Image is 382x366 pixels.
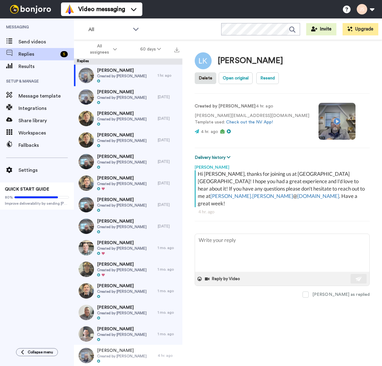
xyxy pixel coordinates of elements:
[97,160,147,165] span: Created by [PERSON_NAME]
[74,237,182,259] a: [PERSON_NAME]Created by [PERSON_NAME]1 mo. ago
[74,280,182,302] a: [PERSON_NAME]Created by [PERSON_NAME]1 mo. ago
[79,175,94,191] img: 7c3b1679-8ff4-4610-938b-7274c620bd65-thumb.jpg
[97,261,147,267] span: [PERSON_NAME]
[87,43,112,55] span: All assignees
[256,72,279,84] button: Resend
[356,276,362,281] img: send-white.svg
[97,283,147,289] span: [PERSON_NAME]
[158,73,179,78] div: 1 hr. ago
[97,326,147,332] span: [PERSON_NAME]
[28,350,53,355] span: Collapse menu
[226,120,273,124] a: Check out the NV App!
[74,58,182,65] div: Replies
[74,302,182,323] a: [PERSON_NAME]Created by [PERSON_NAME]1 mo. ago
[97,138,147,143] span: Created by [PERSON_NAME]
[74,86,182,108] a: [PERSON_NAME]Created by [PERSON_NAME][DATE]
[195,161,370,170] div: [PERSON_NAME]
[173,45,181,54] button: Export all results that match these filters now.
[97,175,147,181] span: [PERSON_NAME]
[79,197,94,212] img: e0d818f3-f657-4c40-b566-8f74390c77d1-thumb.jpg
[79,326,94,342] img: 280efb94-002e-4ea5-b30c-03e626b083d1-thumb.jpg
[97,67,147,74] span: [PERSON_NAME]
[210,193,293,199] a: [PERSON_NAME].[PERSON_NAME]
[195,113,309,126] p: [PERSON_NAME][EMAIL_ADDRESS][DOMAIN_NAME] Template used:
[18,129,74,137] span: Workspaces
[79,305,94,320] img: 9050d932-e7ee-4be3-95b9-42f6a916996f-thumb.jpg
[74,129,182,151] a: [PERSON_NAME]Created by [PERSON_NAME][DATE]
[158,202,179,207] div: [DATE]
[78,5,125,14] span: Video messaging
[97,74,147,78] span: Created by [PERSON_NAME]
[79,132,94,148] img: 3edb2afb-8fa6-41bf-ae8e-45689462f690-thumb.jpg
[79,154,94,169] img: b25820ce-7afc-4557-b791-e9025860f44b-thumb.jpg
[343,23,378,35] button: Upgrade
[97,203,147,208] span: Created by [PERSON_NAME]
[79,68,94,83] img: 31d4bb6b-0dbf-43ed-a75b-9a5bd6d10b14-thumb.jpg
[18,38,74,46] span: Send videos
[79,240,94,255] img: 51bbeec5-8bd3-40dc-bcef-67b198e76eb6-thumb.jpg
[65,4,75,14] img: vm-color.svg
[195,52,212,69] img: Image of Lindsey Kelley
[97,132,147,138] span: [PERSON_NAME]
[74,194,182,215] a: [PERSON_NAME]Created by [PERSON_NAME][DATE]
[74,259,182,280] a: [PERSON_NAME]Created by [PERSON_NAME]1 mo. ago
[97,95,147,100] span: Created by [PERSON_NAME]
[195,72,216,84] button: Delete
[306,23,336,35] a: Invite
[158,224,179,229] div: [DATE]
[97,304,147,311] span: [PERSON_NAME]
[18,92,74,100] span: Message template
[174,47,179,52] img: export.svg
[88,26,130,33] span: All
[158,95,179,99] div: [DATE]
[195,103,309,110] p: : 4 hr. ago
[97,224,147,229] span: Created by [PERSON_NAME]
[18,63,74,70] span: Results
[218,56,283,65] div: [PERSON_NAME]
[18,50,58,58] span: Replies
[18,117,74,124] span: Share library
[16,348,58,356] button: Collapse menu
[5,187,49,191] span: QUICK START GUIDE
[158,267,179,272] div: 1 mo. ago
[97,181,147,186] span: Created by [PERSON_NAME]
[97,218,147,224] span: [PERSON_NAME]
[74,108,182,129] a: [PERSON_NAME]Created by [PERSON_NAME][DATE]
[79,283,94,299] img: 3f74d89f-3824-43a9-83ae-c1227eb9f4cb-thumb.jpg
[75,41,128,58] button: All assignees
[97,89,147,95] span: [PERSON_NAME]
[97,332,147,337] span: Created by [PERSON_NAME]
[198,209,366,215] div: 4 hr. ago
[201,130,218,134] span: 4 hr. ago
[158,181,179,186] div: [DATE]
[97,311,147,316] span: Created by [PERSON_NAME]
[74,323,182,345] a: [PERSON_NAME]Created by [PERSON_NAME]1 mo. ago
[195,104,255,108] strong: Created by [PERSON_NAME]
[74,65,182,86] a: [PERSON_NAME]Created by [PERSON_NAME]1 hr. ago
[204,274,242,284] button: Reply by Video
[79,348,94,363] img: 668c3c76-fbb9-4751-bb84-ecbbd86534d3-thumb.jpg
[97,154,147,160] span: [PERSON_NAME]
[158,159,179,164] div: [DATE]
[97,111,147,117] span: [PERSON_NAME]
[195,154,232,161] button: Delivery history
[97,348,147,354] span: [PERSON_NAME]
[158,310,179,315] div: 1 mo. ago
[60,51,68,57] div: 5
[7,5,54,14] img: bj-logo-header-white.svg
[74,215,182,237] a: [PERSON_NAME]Created by [PERSON_NAME][DATE]
[312,292,370,298] div: [PERSON_NAME] as replied
[79,262,94,277] img: e570aca9-1264-4d1e-bd5e-6c161c00985b-thumb.jpg
[97,240,147,246] span: [PERSON_NAME]
[5,195,13,200] span: 80%
[97,289,147,294] span: Created by [PERSON_NAME]
[18,105,74,112] span: Integrations
[158,353,179,358] div: 4 hr. ago
[158,116,179,121] div: [DATE]
[97,267,147,272] span: Created by [PERSON_NAME]
[158,245,179,250] div: 1 mo. ago
[158,138,179,143] div: [DATE]
[74,172,182,194] a: [PERSON_NAME]Created by [PERSON_NAME][DATE]
[5,201,69,206] span: Improve deliverability by sending [PERSON_NAME]’s from your own email
[97,354,147,359] span: Created by [PERSON_NAME]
